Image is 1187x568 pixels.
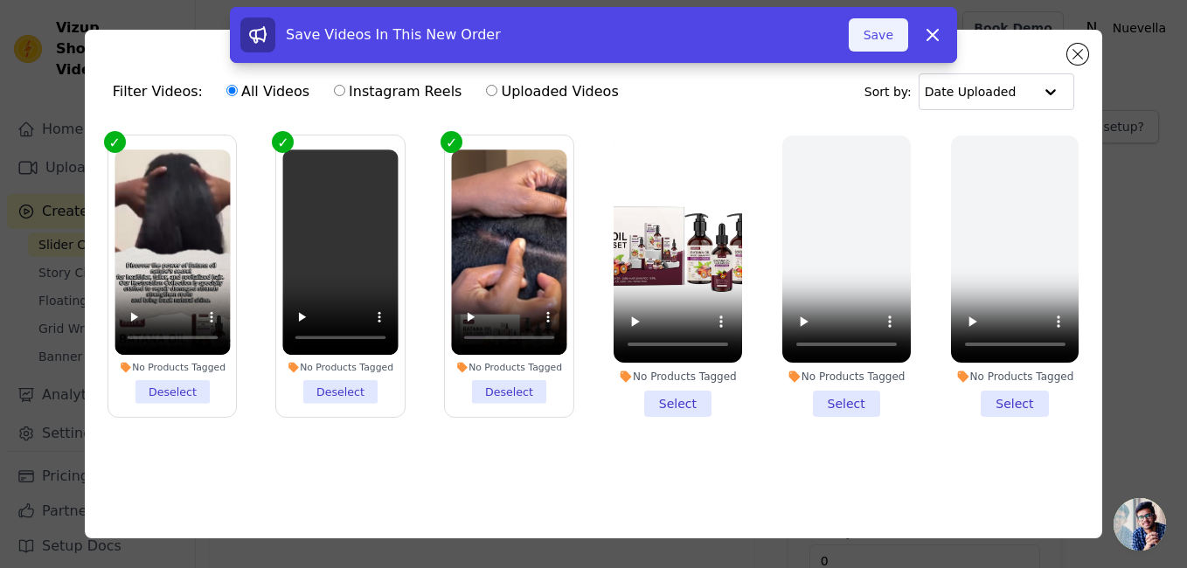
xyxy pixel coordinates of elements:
div: No Products Tagged [782,370,911,384]
label: All Videos [226,80,310,103]
div: Sort by: [864,73,1075,110]
div: No Products Tagged [283,361,399,373]
div: Open chat [1114,498,1166,551]
div: Filter Videos: [113,72,628,112]
div: No Products Tagged [452,361,567,373]
span: Save Videos In This New Order [286,26,501,43]
div: No Products Tagged [614,370,742,384]
label: Uploaded Videos [485,80,619,103]
label: Instagram Reels [333,80,462,103]
div: No Products Tagged [951,370,1079,384]
button: Save [849,18,908,52]
div: No Products Tagged [115,361,230,373]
